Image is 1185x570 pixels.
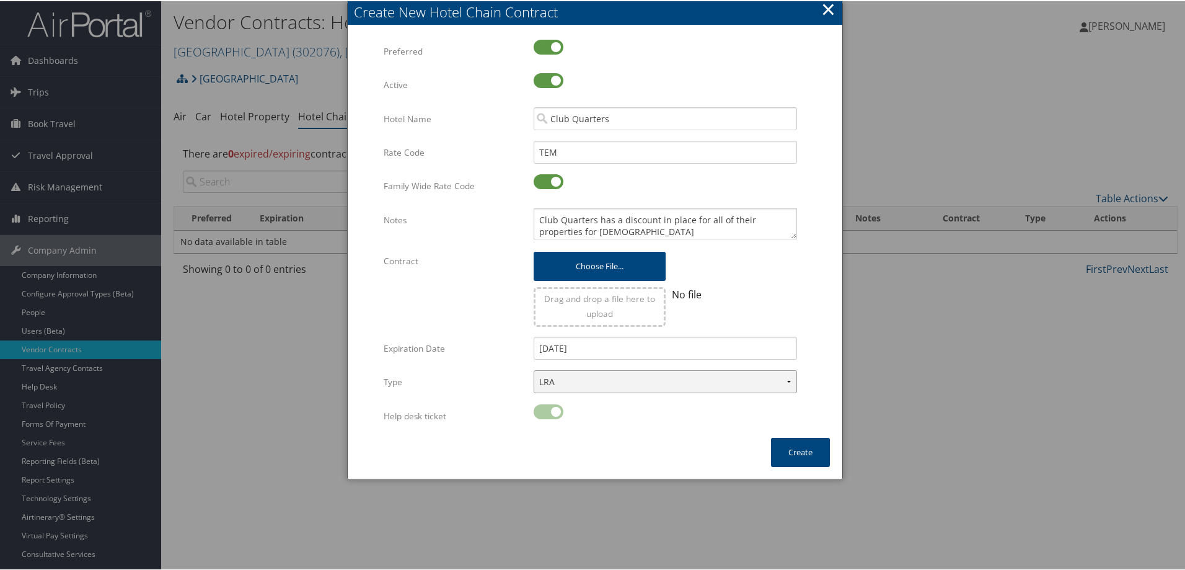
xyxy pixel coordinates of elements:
label: Expiration Date [384,336,524,359]
label: Family Wide Rate Code [384,173,524,197]
label: Notes [384,207,524,231]
label: Rate Code [384,140,524,163]
label: Active [384,72,524,96]
label: Hotel Name [384,106,524,130]
label: Preferred [384,38,524,62]
span: Drag and drop a file here to upload [544,292,655,318]
label: Help desk ticket [384,403,524,427]
button: Create [771,437,830,466]
div: Create New Hotel Chain Contract [354,1,842,20]
span: No file [672,287,702,300]
label: Type [384,369,524,393]
label: Contract [384,248,524,272]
